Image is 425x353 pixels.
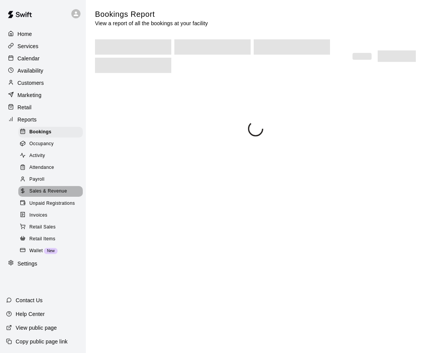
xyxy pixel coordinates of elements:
span: Occupancy [29,140,54,148]
a: Services [6,40,80,52]
a: Calendar [6,53,80,64]
p: Services [18,42,39,50]
span: Bookings [29,128,52,136]
span: Retail Sales [29,223,56,231]
div: Retail Sales [18,222,83,233]
h5: Bookings Report [95,9,208,19]
div: Sales & Revenue [18,186,83,197]
p: Contact Us [16,296,43,304]
div: Retail Items [18,234,83,245]
div: Attendance [18,162,83,173]
div: Activity [18,151,83,161]
p: Reports [18,116,37,123]
a: Settings [6,258,80,269]
a: Retail [6,102,80,113]
div: Unpaid Registrations [18,198,83,209]
a: Retail Sales [18,221,86,233]
p: Help Center [16,310,45,318]
a: Availability [6,65,80,76]
span: Retail Items [29,235,55,243]
span: Sales & Revenue [29,188,67,195]
a: Retail Items [18,233,86,245]
a: Marketing [6,89,80,101]
p: View a report of all the bookings at your facility [95,19,208,27]
a: Sales & Revenue [18,186,86,198]
a: WalletNew [18,245,86,257]
a: Unpaid Registrations [18,198,86,209]
a: Bookings [18,126,86,138]
span: Wallet [29,247,43,255]
span: Invoices [29,212,47,219]
p: Marketing [18,91,42,99]
p: Retail [18,104,32,111]
span: Activity [29,152,45,160]
p: Copy public page link [16,338,68,345]
div: Occupancy [18,139,83,149]
a: Payroll [18,174,86,186]
div: Payroll [18,174,83,185]
a: Reports [6,114,80,125]
p: Home [18,30,32,38]
span: New [44,249,58,253]
span: Unpaid Registrations [29,200,75,207]
span: Payroll [29,176,44,183]
p: Availability [18,67,43,74]
p: Settings [18,260,37,267]
div: Invoices [18,210,83,221]
div: Bookings [18,127,83,138]
a: Home [6,28,80,40]
a: Occupancy [18,138,86,150]
p: View public page [16,324,57,332]
a: Attendance [18,162,86,174]
a: Customers [6,77,80,89]
p: Calendar [18,55,40,62]
span: Attendance [29,164,54,172]
a: Invoices [18,209,86,221]
div: WalletNew [18,246,83,256]
p: Customers [18,79,44,87]
a: Activity [18,150,86,162]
